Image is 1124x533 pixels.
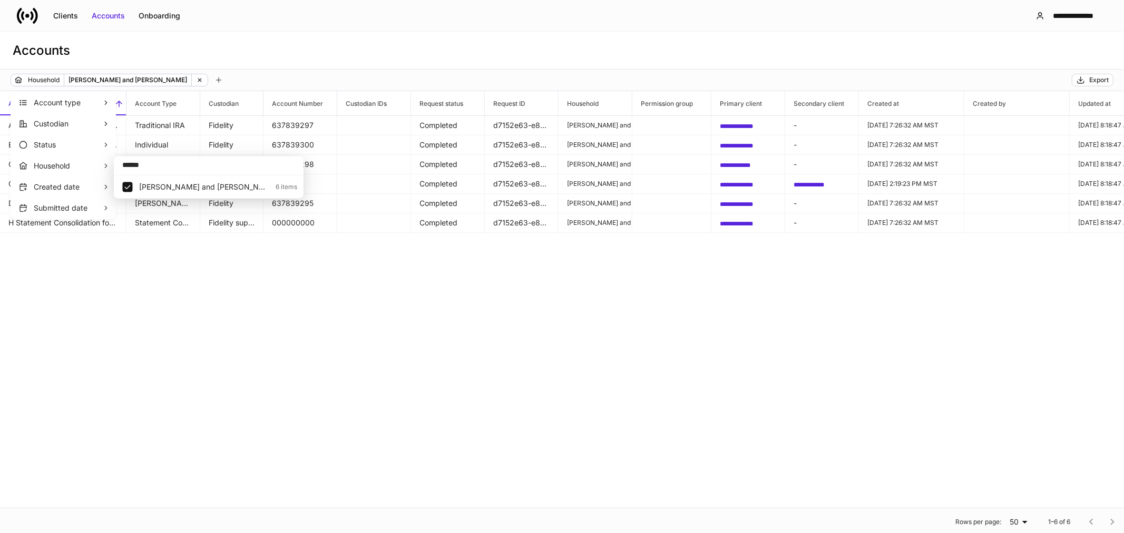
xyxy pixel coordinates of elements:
[34,182,102,192] p: Created date
[34,203,102,213] p: Submitted date
[34,119,102,129] p: Custodian
[269,183,297,191] p: 6 items
[34,97,102,108] p: Account type
[139,182,269,192] p: Begich, Steven and Julie
[34,161,102,171] p: Household
[34,140,102,150] p: Status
